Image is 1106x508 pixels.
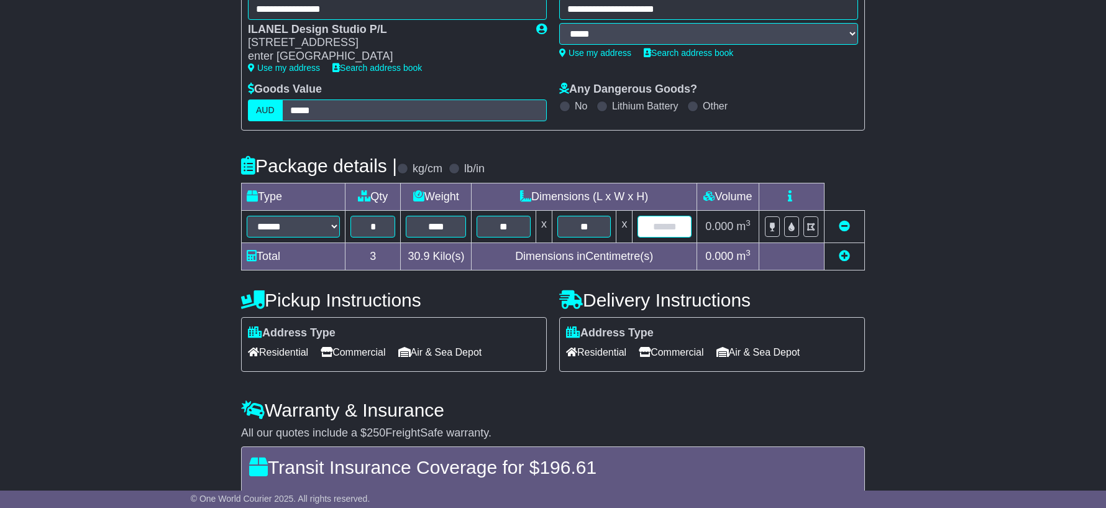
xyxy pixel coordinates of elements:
[248,36,524,50] div: [STREET_ADDRESS]
[559,290,865,310] h4: Delivery Instructions
[736,250,751,262] span: m
[191,494,370,504] span: © One World Courier 2025. All rights reserved.
[248,50,524,63] div: enter [GEOGRAPHIC_DATA]
[566,326,654,340] label: Address Type
[705,250,733,262] span: 0.000
[241,400,865,420] h4: Warranty & Insurance
[332,63,422,73] a: Search address book
[566,343,626,362] span: Residential
[248,63,320,73] a: Use my address
[472,242,697,270] td: Dimensions in Centimetre(s)
[241,427,865,440] div: All our quotes include a $ FreightSafe warranty.
[413,162,442,176] label: kg/cm
[401,242,472,270] td: Kilo(s)
[839,250,850,262] a: Add new item
[746,248,751,257] sup: 3
[736,220,751,233] span: m
[705,220,733,233] span: 0.000
[241,155,397,176] h4: Package details |
[321,343,385,362] span: Commercial
[536,210,552,242] td: x
[241,290,547,310] h4: Pickup Instructions
[248,83,322,96] label: Goods Value
[464,162,485,176] label: lb/in
[248,343,308,362] span: Residential
[616,210,633,242] td: x
[248,23,524,37] div: ILANEL Design Studio P/L
[644,48,733,58] a: Search address book
[575,100,587,112] label: No
[242,183,345,210] td: Type
[612,100,679,112] label: Lithium Battery
[242,242,345,270] td: Total
[716,343,800,362] span: Air & Sea Depot
[345,183,401,210] td: Qty
[559,48,631,58] a: Use my address
[248,99,283,121] label: AUD
[839,220,850,233] a: Remove this item
[559,83,697,96] label: Any Dangerous Goods?
[398,343,482,362] span: Air & Sea Depot
[367,427,385,439] span: 250
[408,250,429,262] span: 30.9
[703,100,728,112] label: Other
[472,183,697,210] td: Dimensions (L x W x H)
[539,457,596,478] span: 196.61
[345,242,401,270] td: 3
[401,183,472,210] td: Weight
[697,183,759,210] td: Volume
[248,326,336,340] label: Address Type
[249,457,857,478] h4: Transit Insurance Coverage for $
[746,218,751,228] sup: 3
[639,343,703,362] span: Commercial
